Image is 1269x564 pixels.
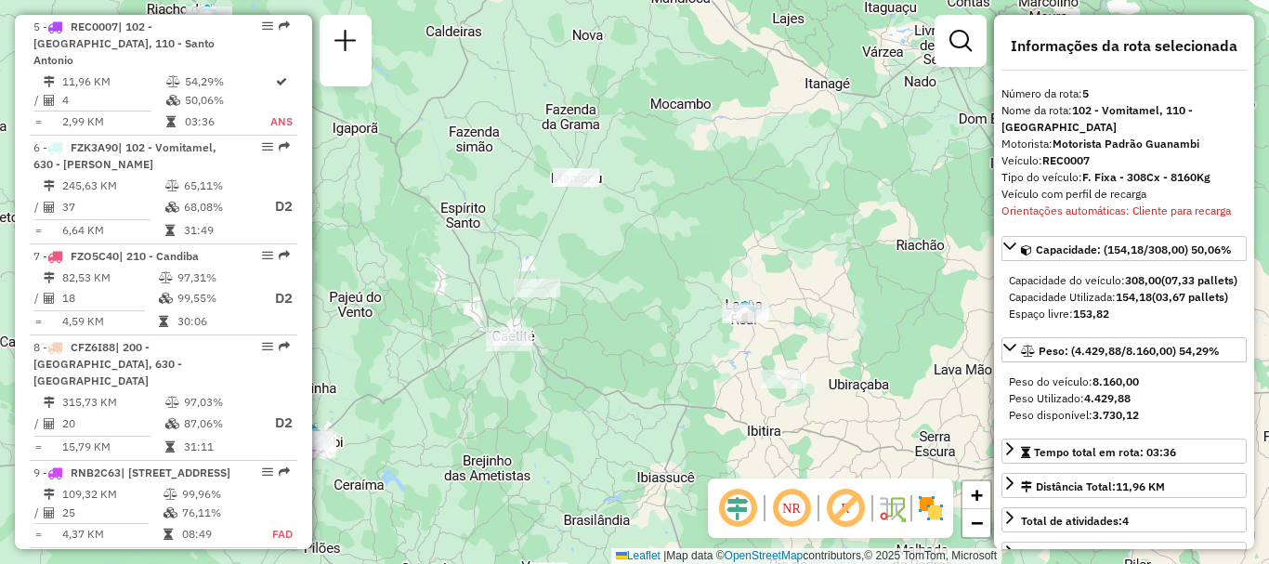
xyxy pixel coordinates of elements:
div: Atividade não roteirizada - CAIO TEIXEIRA DOS SA [486,327,532,346]
span: Exibir rótulo [823,486,868,531]
td: 82,53 KM [61,269,158,287]
strong: 102 - Vomitamel, 110 - [GEOGRAPHIC_DATA] [1001,103,1193,134]
i: Tempo total em rota [159,316,168,327]
td: ANS [269,112,294,131]
div: Atividade não roteirizada - ADELMA OLIVEIRA DE FARIAS SILVA [186,7,232,25]
i: Tempo total em rota [166,116,176,127]
em: Rota exportada [279,341,290,352]
td: = [33,221,43,240]
span: | 102 - [GEOGRAPHIC_DATA], 110 - Santo Antonio [33,20,215,67]
strong: 308,00 [1125,273,1161,287]
td: = [33,112,43,131]
em: Opções [262,141,273,152]
strong: 718,00 [1094,548,1131,562]
span: 8 - [33,340,182,387]
strong: (03,67 pallets) [1152,290,1228,304]
h4: Informações da rota selecionada [1001,37,1247,55]
i: % de utilização do peso [164,489,177,500]
div: Capacidade: (154,18/308,00) 50,06% [1001,265,1247,330]
i: % de utilização do peso [165,180,179,191]
td: / [33,287,43,310]
strong: 5 [1082,86,1089,100]
span: Ocultar NR [769,486,814,531]
a: Distância Total:11,96 KM [1001,473,1247,498]
td: 68,08% [183,195,257,218]
span: 5 - [33,20,215,67]
div: Nome da rota: [1001,102,1247,136]
i: Total de Atividades [44,507,55,518]
td: 99,55% [177,287,255,310]
td: 65,11% [183,177,257,195]
div: Atividade não roteirizada - 59.921.271 MARCELO SILVA DAS NEVES [760,370,806,388]
i: Total de Atividades [44,418,55,429]
td: = [33,525,43,544]
span: | 210 - Candiba [119,249,199,263]
em: Opções [262,341,273,352]
td: 4,59 KM [61,312,158,331]
div: Espaço livre: [1009,306,1239,322]
div: Atividade não roteirizada - MERCADO FERNANDES [514,279,560,297]
em: Opções [262,250,273,261]
td: / [33,91,43,110]
td: / [33,412,43,435]
span: 9 - [33,466,230,479]
td: 03:36 [184,112,269,131]
span: 6 - [33,140,216,171]
a: Zoom in [962,481,990,509]
a: Peso: (4.429,88/8.160,00) 54,29% [1001,337,1247,362]
div: Atividade não roteirizada - 59.892.271 ISABELA ISIS LEMOS DAVID [486,333,532,351]
td: 4,37 KM [61,525,163,544]
td: 315,73 KM [61,393,164,412]
td: 25 [61,504,163,522]
div: Motorista: [1001,136,1247,152]
i: % de utilização da cubagem [166,95,180,106]
span: REC0007 [71,20,118,33]
div: Veículo com perfil de recarga [1001,186,1247,203]
td: 245,63 KM [61,177,164,195]
img: Lagoa Real [733,299,757,323]
span: Ocultar deslocamento [715,486,760,531]
strong: REC0007 [1042,153,1090,167]
td: = [33,438,43,456]
em: Opções [262,466,273,478]
i: % de utilização do peso [166,76,180,87]
i: % de utilização da cubagem [159,293,173,304]
div: Número da rota: [1001,85,1247,102]
div: Capacidade Utilizada: [1009,289,1239,306]
span: Tempo total em rota: 03:36 [1034,445,1176,459]
div: Peso Utilizado: [1009,390,1239,407]
span: Peso: (4.429,88/8.160,00) 54,29% [1039,344,1220,358]
em: Rota exportada [279,250,290,261]
strong: 4 [1122,514,1129,528]
span: | [STREET_ADDRESS] [121,466,230,479]
td: 76,11% [181,504,254,522]
td: 109,32 KM [61,485,163,504]
span: FZK3A90 [71,140,118,154]
div: Orientações automáticas: Cliente para recarga [1001,203,1247,219]
td: 15,79 KM [61,438,164,456]
span: RNB2C63 [71,466,121,479]
em: Rota exportada [279,20,290,32]
span: FZO5C40 [71,249,119,263]
td: FAD [254,525,294,544]
td: 97,03% [183,393,257,412]
td: 31:11 [183,438,257,456]
div: Peso disponível: [1009,407,1239,424]
i: % de utilização da cubagem [164,507,177,518]
i: Rota otimizada [276,76,287,87]
td: = [33,312,43,331]
p: D2 [259,413,293,434]
img: Exibir/Ocultar setores [916,493,946,523]
i: % de utilização do peso [165,397,179,408]
i: Distância Total [44,180,55,191]
span: Total de atividades: [1021,514,1129,528]
a: Tempo total em rota: 03:36 [1001,439,1247,464]
div: Atividade não roteirizada - GEOVANILSON CORREIA DE SOUZA [722,305,768,323]
td: 97,31% [177,269,255,287]
i: Total de Atividades [44,293,55,304]
span: | [663,549,666,562]
a: OpenStreetMap [725,549,804,562]
strong: 4.429,88 [1084,391,1131,405]
i: Total de Atividades [44,202,55,213]
i: Distância Total [44,272,55,283]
